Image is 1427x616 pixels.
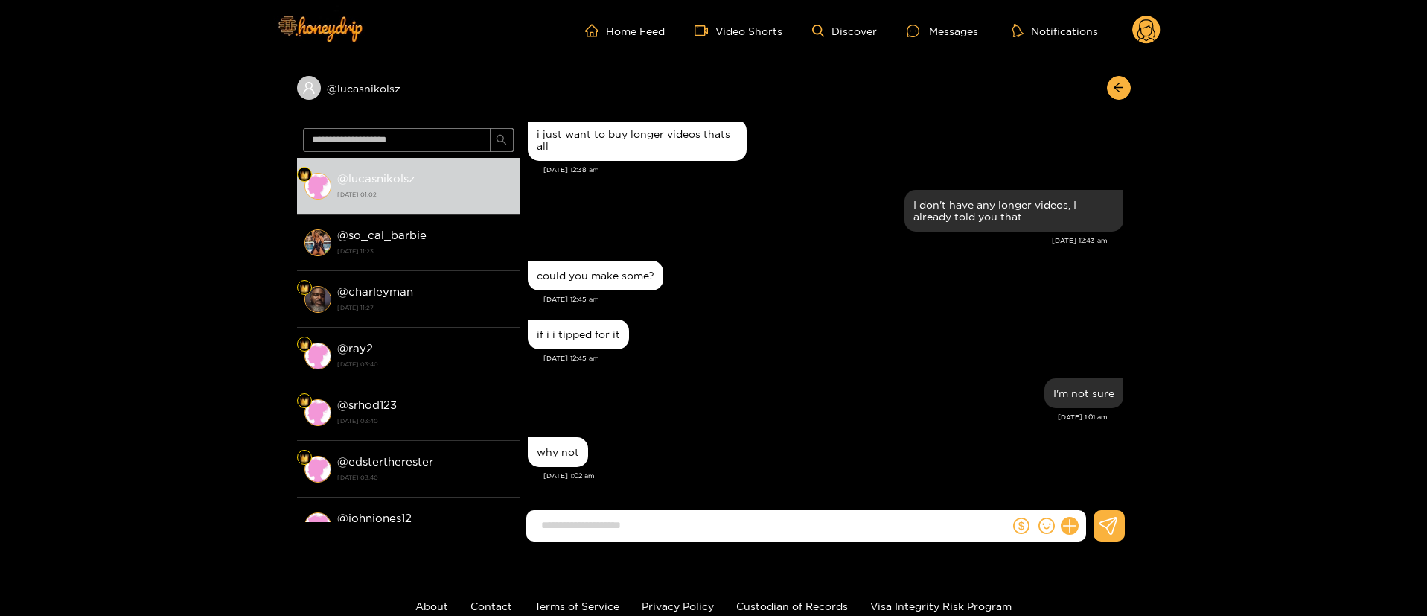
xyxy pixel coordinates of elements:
a: Terms of Service [534,600,619,612]
button: dollar [1010,515,1032,537]
div: [DATE] 12:45 am [543,294,1123,305]
a: Custodian of Records [736,600,848,612]
div: @lucasnikolsz [297,76,520,100]
span: search [496,134,507,147]
div: Aug. 25, 1:01 am [1044,378,1123,408]
strong: [DATE] 03:40 [337,358,513,371]
button: arrow-left [1107,76,1131,100]
img: conversation [304,286,331,313]
a: Contact [470,600,512,612]
strong: [DATE] 03:40 [337,471,513,484]
img: conversation [304,343,331,369]
img: conversation [304,456,331,483]
div: Aug. 25, 12:43 am [904,190,1123,232]
img: conversation [304,173,331,200]
img: Fan Level [300,340,309,349]
a: Home Feed [585,24,665,37]
strong: [DATE] 03:40 [337,414,513,428]
div: could you make some? [537,270,654,282]
button: search [490,128,514,152]
span: video-camera [695,24,715,37]
div: if i i tipped for it [537,328,620,340]
strong: @ srhod123 [337,399,397,411]
a: Discover [812,25,877,37]
strong: @ so_cal_barbie [337,229,427,241]
span: smile [1038,518,1055,534]
a: Visa Integrity Risk Program [870,600,1012,612]
div: I don't have any longer videos, I already told you that [913,199,1114,223]
strong: @ edstertherester [337,455,433,468]
button: Notifications [1008,23,1102,38]
div: I'm not sure [1053,387,1114,399]
span: user [302,81,316,95]
div: [DATE] 1:02 am [543,471,1123,481]
img: Fan Level [300,454,309,463]
a: Video Shorts [695,24,782,37]
div: [DATE] 1:01 am [528,412,1108,422]
strong: @ johnjones12 [337,512,412,524]
span: home [585,24,606,37]
div: Aug. 25, 12:38 am [528,119,747,161]
strong: @ lucasnikolsz [337,172,415,185]
strong: @ ray2 [337,342,373,355]
a: About [415,600,448,612]
strong: [DATE] 11:23 [337,244,513,258]
div: Aug. 25, 1:02 am [528,437,588,467]
div: i just want to buy longer videos thats all [537,128,738,152]
img: conversation [304,399,331,426]
div: Aug. 25, 12:45 am [528,261,663,290]
div: why not [537,446,579,458]
strong: @ charleyman [337,285,413,298]
div: Messages [907,22,978,39]
div: [DATE] 12:38 am [543,165,1123,175]
strong: [DATE] 11:27 [337,301,513,314]
img: conversation [304,229,331,256]
div: Aug. 25, 12:45 am [528,320,629,349]
img: conversation [304,512,331,539]
div: [DATE] 12:45 am [543,353,1123,363]
span: dollar [1013,518,1029,534]
a: Privacy Policy [642,600,714,612]
strong: [DATE] 01:02 [337,188,513,201]
img: Fan Level [300,397,309,406]
div: [DATE] 12:43 am [528,235,1108,246]
span: arrow-left [1113,82,1124,95]
img: Fan Level [300,284,309,293]
img: Fan Level [300,171,309,180]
